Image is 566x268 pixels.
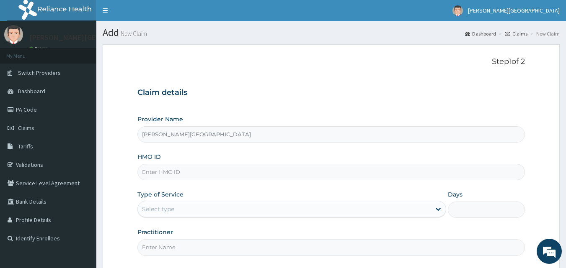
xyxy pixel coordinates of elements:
p: [PERSON_NAME][GEOGRAPHIC_DATA] [29,34,153,41]
small: New Claim [119,31,147,37]
label: Type of Service [137,190,183,199]
li: New Claim [528,30,560,37]
h1: Add [103,27,560,38]
span: Switch Providers [18,69,61,77]
p: Step 1 of 2 [137,57,525,66]
span: [PERSON_NAME][GEOGRAPHIC_DATA] [468,7,560,14]
img: User Image [452,5,463,16]
div: Select type [142,205,174,213]
label: Practitioner [137,228,173,236]
a: Claims [505,30,527,37]
label: Provider Name [137,115,183,123]
input: Enter HMO ID [137,164,525,180]
img: User Image [4,25,23,44]
a: Online [29,46,49,51]
label: Days [448,190,463,199]
span: Tariffs [18,143,33,150]
input: Enter Name [137,239,525,255]
span: Claims [18,124,34,132]
label: HMO ID [137,153,161,161]
h3: Claim details [137,88,525,97]
span: Dashboard [18,87,45,95]
a: Dashboard [465,30,496,37]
